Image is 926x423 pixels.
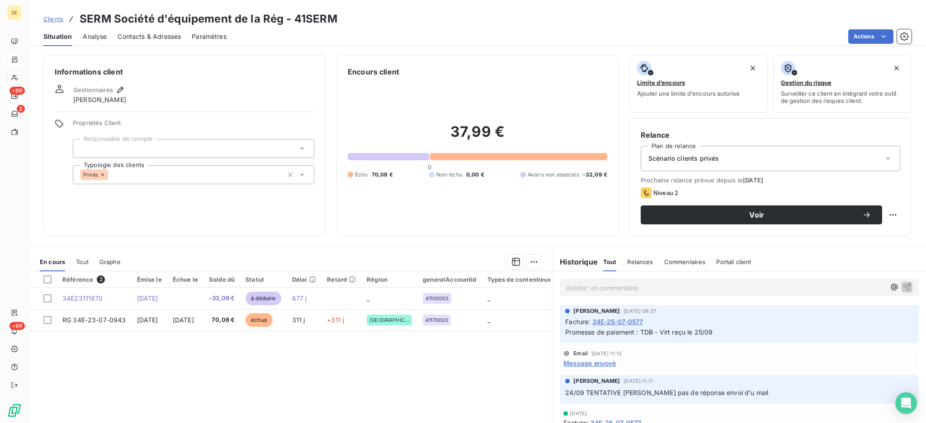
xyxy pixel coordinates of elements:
span: +99 [9,87,25,95]
span: 677 j [292,294,307,302]
h6: Historique [553,256,598,267]
span: +99 [9,322,25,330]
h6: Encours client [348,66,399,77]
div: Solde dû [209,276,235,283]
span: 0,00 € [466,171,484,179]
a: Clients [43,14,63,23]
div: Émise le [137,276,162,283]
span: [DATE] 09:37 [624,308,656,314]
span: Tout [603,258,617,265]
button: Voir [641,205,882,224]
button: Limite d’encoursAjouter une limite d’encours autorisé [629,55,768,113]
span: Relances [627,258,653,265]
span: Surveiller ce client en intégrant votre outil de gestion des risques client. [781,90,904,104]
span: Paramètres [192,32,227,41]
span: Non-échu [436,171,463,179]
span: [DATE] 11:12 [591,351,622,356]
span: RG 34E-23-07-0943 [62,316,126,324]
span: Ajouter une limite d’encours autorisé [637,90,740,97]
span: 41170003 [425,317,448,323]
span: Échu [355,171,368,179]
span: Privés [83,172,98,177]
span: Commentaires [664,258,706,265]
span: échue [246,313,273,327]
div: Retard [327,276,356,283]
div: SE [7,5,22,20]
div: Open Intercom Messenger [895,392,917,414]
span: 0 [428,163,431,171]
span: 24/09 TENTATIVE [PERSON_NAME] pas de réponse envoi d'u mail [565,389,768,396]
span: [DATE] 11:11 [624,378,653,384]
span: [PERSON_NAME] [73,95,126,104]
span: [GEOGRAPHIC_DATA] [369,317,409,323]
span: Promesse de paiement : TDB - Virt reçu le 25/09 [565,328,713,336]
h2: 37,99 € [348,123,607,150]
span: 70,08 € [209,316,235,325]
span: Portail client [716,258,751,265]
div: Référence [62,275,126,284]
h6: Informations client [55,66,314,77]
input: Ajouter une valeur [108,171,115,179]
span: 34E23111870 [62,294,103,302]
span: [DATE] [137,294,158,302]
span: [DATE] [570,411,587,416]
span: Prochaine relance prévue depuis le [641,177,900,184]
div: generalAccountId [423,276,476,283]
div: Échue le [173,276,198,283]
img: Logo LeanPay [7,403,22,418]
span: Niveau 2 [653,189,678,196]
div: Région [367,276,412,283]
span: Voir [652,211,862,218]
span: Avoirs non associés [528,171,579,179]
span: Gestionnaires [73,86,113,93]
span: [DATE] [137,316,158,324]
h6: Relance [641,130,900,140]
span: Propriétés Client [73,119,314,132]
span: Clients [43,15,63,23]
span: -32,09 € [583,171,607,179]
span: Graphe [99,258,121,265]
span: [PERSON_NAME] [573,307,620,315]
span: _ [487,316,490,324]
h3: SERM Société d'équipement de la Rég - 41SERM [80,11,337,27]
span: [DATE] [743,177,763,184]
span: _ [487,294,490,302]
span: Facture : [565,317,590,326]
span: +311 j [327,316,344,324]
button: Gestion du risqueSurveiller ce client en intégrant votre outil de gestion des risques client. [773,55,912,113]
span: 311 j [292,316,305,324]
span: Gestion du risque [781,79,832,86]
div: Types de contentieux [487,276,552,283]
span: Situation [43,32,72,41]
span: 70,08 € [372,171,393,179]
span: Scénario clients privés [648,154,719,163]
span: Analyse [83,32,107,41]
span: Email [573,351,588,356]
div: Délai [292,276,317,283]
span: Tout [76,258,89,265]
span: Contacts & Adresses [118,32,181,41]
span: 2 [97,275,105,284]
span: Limite d’encours [637,79,685,86]
span: 2 [17,105,25,113]
span: [DATE] [173,316,194,324]
button: Actions [848,29,893,44]
div: Statut [246,276,281,283]
span: à déduire [246,292,281,305]
span: -32,09 € [209,294,235,303]
span: _ [367,294,369,302]
span: En cours [40,258,65,265]
input: Ajouter une valeur [80,144,88,153]
span: 34E-25-07-0577 [592,317,643,326]
span: [PERSON_NAME] [573,377,620,385]
span: 41100003 [425,296,449,301]
span: Message envoyé [563,358,616,368]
